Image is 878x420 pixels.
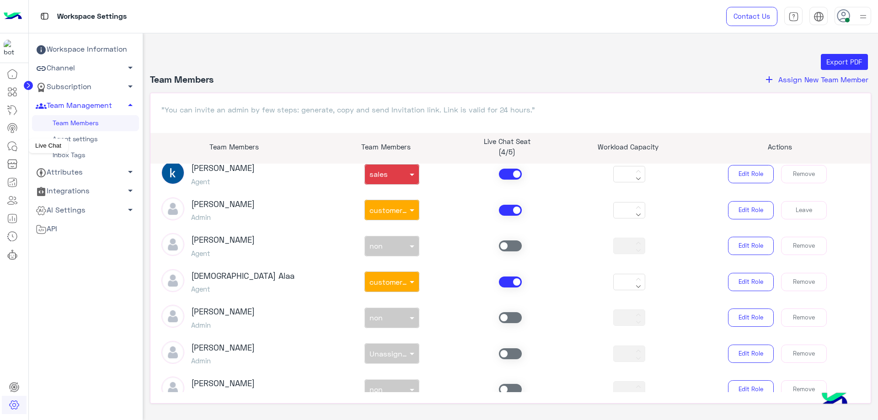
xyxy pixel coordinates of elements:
button: Edit Role [728,345,774,363]
span: arrow_drop_down [125,81,136,92]
span: Export PDF [826,58,862,66]
h3: [PERSON_NAME] [191,199,255,209]
span: customer support [369,206,433,214]
h3: [PERSON_NAME] [191,235,255,245]
img: profile [857,11,869,22]
img: defaultAdmin.png [161,377,184,399]
h5: Agent [191,285,294,293]
a: Agent settings [32,131,139,147]
span: arrow_drop_down [125,185,136,196]
img: defaultAdmin.png [161,197,184,220]
img: hulul-logo.png [819,383,851,415]
span: customer support [369,277,433,286]
img: tab [39,11,50,22]
h5: Agent [191,249,255,257]
img: Logo [4,7,22,26]
p: Workload Capacity [574,142,682,152]
button: Remove [781,237,827,255]
button: Remove [781,308,827,327]
button: Edit Role [728,165,774,183]
button: addAssign New Team Member [761,74,871,85]
h3: [PERSON_NAME] [191,378,255,388]
span: arrow_drop_down [125,204,136,215]
a: Channel [32,59,139,78]
a: API [32,219,139,238]
h3: [PERSON_NAME] [191,307,255,317]
a: AI Settings [32,201,139,219]
button: Leave [781,201,827,219]
p: (4/5) [453,147,561,157]
button: Edit Role [728,237,774,255]
h5: Agent [191,177,255,186]
a: tab [784,7,803,26]
button: Edit Role [728,201,774,219]
span: Assign New Team Member [778,75,868,84]
h5: Admin [191,321,255,329]
button: Remove [781,345,827,363]
h3: [DEMOGRAPHIC_DATA] alaa [191,271,294,281]
a: Workspace Information [32,40,139,59]
h3: [PERSON_NAME] [191,163,255,173]
h5: Admin [191,213,255,221]
a: Contact Us [726,7,777,26]
a: Integrations [32,182,139,201]
p: Actions [696,142,864,152]
p: Team Members [332,142,439,152]
button: Export PDF [821,54,868,70]
img: defaultAdmin.png [161,305,184,328]
button: Edit Role [728,308,774,327]
img: tab [814,11,824,22]
h4: Team Members [150,74,214,85]
div: Live Chat [28,138,68,153]
p: Team Members [150,142,319,152]
button: Edit Role [728,273,774,291]
img: defaultAdmin.png [161,233,184,256]
span: arrow_drop_up [125,100,136,111]
img: tab [788,11,799,22]
a: Subscription [32,78,139,96]
i: add [764,74,775,85]
a: Team Management [32,96,139,115]
span: arrow_drop_down [125,62,136,73]
p: Live Chat Seat [453,136,561,147]
img: 713415422032625 [4,40,20,56]
span: arrow_drop_down [125,166,136,177]
h3: [PERSON_NAME] [191,343,255,353]
img: defaultAdmin.png [161,269,184,292]
a: Team Members [32,115,139,131]
img: defaultAdmin.png [161,341,184,364]
p: Workspace Settings [57,11,127,23]
h5: Admin [191,356,255,365]
button: Remove [781,273,827,291]
p: "You can invite an admin by few steps: generate, copy and send Invitation link. Link is valid for... [161,104,860,115]
button: Remove [781,380,827,399]
img: ACg8ocJgZrH2hNVmQ3Xh4ROP4VqwmVODDK370JLJ8G7KijOnTKt7Mg=s96-c [161,161,184,184]
a: Inbox Tags [32,147,139,163]
span: API [36,223,57,235]
a: Attributes [32,163,139,182]
button: Remove [781,165,827,183]
button: Edit Role [728,380,774,399]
